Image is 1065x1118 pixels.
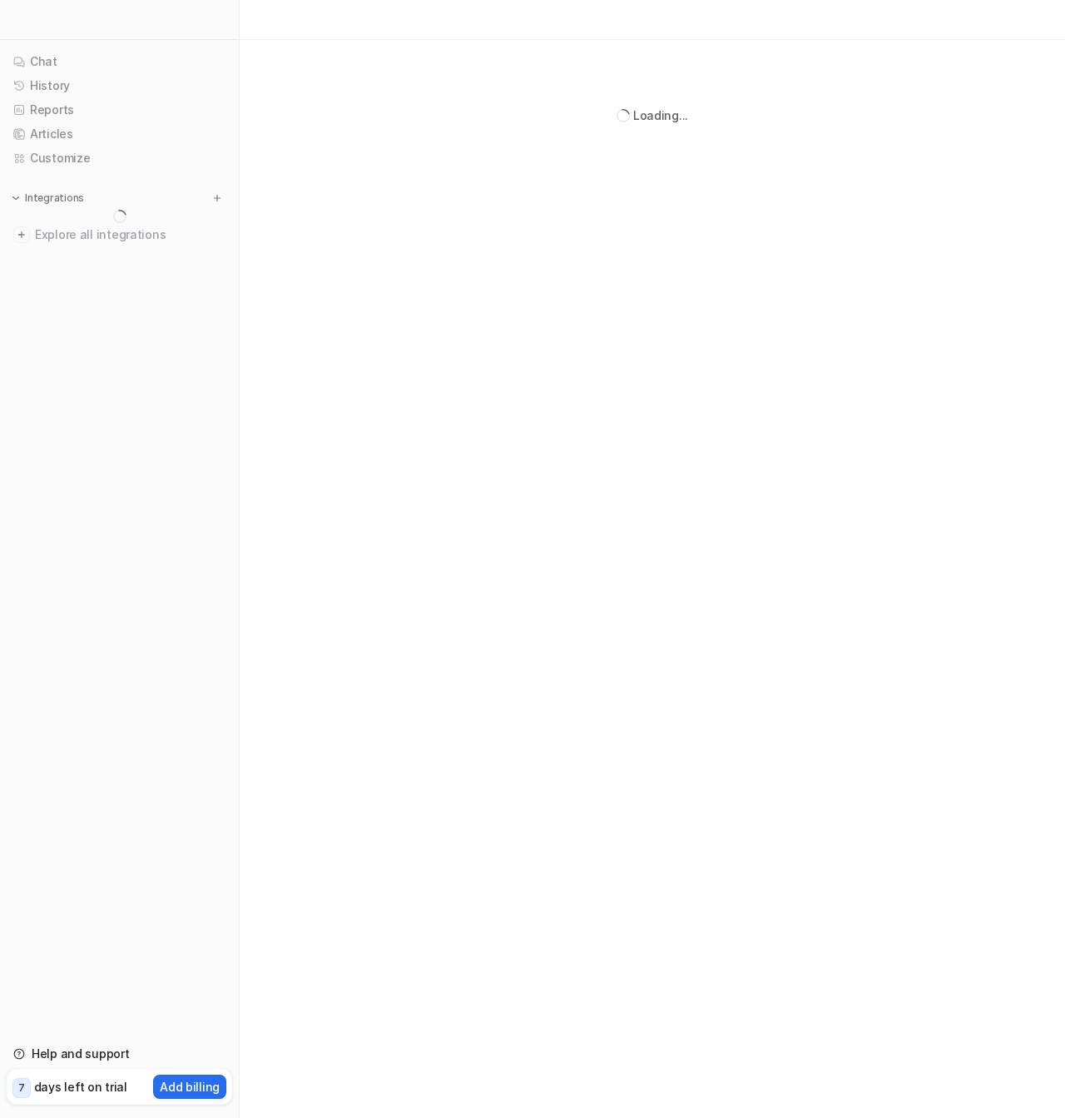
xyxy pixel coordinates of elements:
[10,192,22,204] img: expand menu
[7,147,232,170] a: Customize
[25,191,84,205] p: Integrations
[7,190,89,206] button: Integrations
[7,74,232,97] a: History
[160,1078,220,1096] p: Add billing
[34,1078,127,1096] p: days left on trial
[211,192,223,204] img: menu_add.svg
[7,223,232,246] a: Explore all integrations
[7,98,232,122] a: Reports
[153,1075,226,1099] button: Add billing
[7,1042,232,1066] a: Help and support
[35,221,225,248] span: Explore all integrations
[633,107,688,124] div: Loading...
[13,226,30,243] img: explore all integrations
[18,1081,25,1096] p: 7
[7,50,232,73] a: Chat
[7,122,232,146] a: Articles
